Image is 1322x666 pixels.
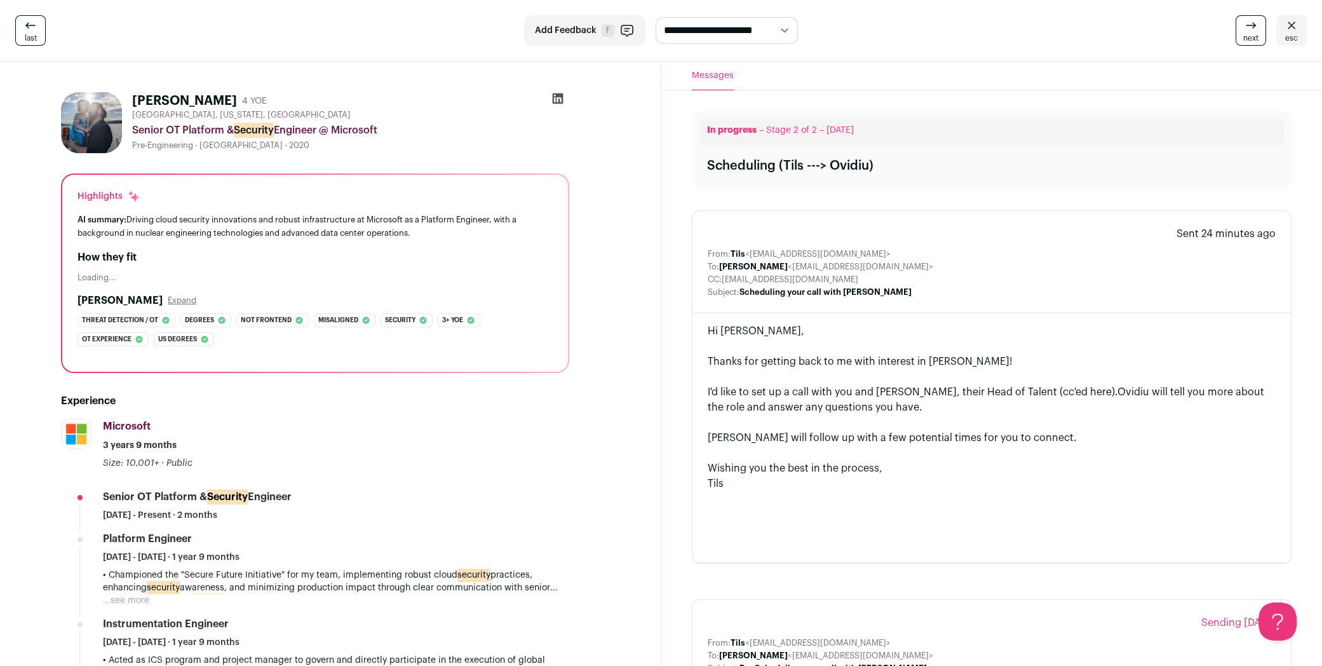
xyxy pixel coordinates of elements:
dt: To: [708,651,719,661]
h2: Experience [61,393,569,409]
div: Pre-Engineering - [GEOGRAPHIC_DATA] - 2020 [132,140,569,151]
b: Tils [731,639,745,647]
dt: From: [708,638,731,648]
dt: From: [708,249,731,259]
dt: Subject: [708,287,739,297]
div: Hi [PERSON_NAME], [708,323,1276,339]
span: Microsoft [103,421,151,432]
span: last [25,33,37,43]
h1: [PERSON_NAME] [132,92,237,110]
dd: [EMAIL_ADDRESS][DOMAIN_NAME] [722,275,858,285]
span: Threat detection / ot [82,314,158,327]
img: c786a7b10b07920eb52778d94b98952337776963b9c08eb22d98bc7b89d269e4.jpg [62,419,91,449]
span: [DATE] - [DATE] · 1 year 9 months [103,551,239,564]
button: Expand [168,296,196,306]
dd: <[EMAIL_ADDRESS][DOMAIN_NAME]> [719,651,933,661]
dd: <[EMAIL_ADDRESS][DOMAIN_NAME]> [731,638,891,648]
span: Sent 24 minutes ago [1177,226,1276,241]
button: Add Feedback F [524,15,645,46]
span: · [161,457,164,470]
dt: To: [708,262,719,272]
span: [DATE] - [DATE] · 1 year 9 months [103,636,239,649]
span: Sending [DATE] [1201,615,1276,630]
button: Messages [692,62,734,90]
div: Loading... [78,273,553,283]
span: Us degrees [158,333,197,346]
span: next [1243,33,1258,43]
div: Instrumentation Engineer [103,617,229,631]
dd: <[EMAIL_ADDRESS][DOMAIN_NAME]> [719,262,933,272]
div: Driving cloud security innovations and robust infrastructure at Microsoft as a Platform Engineer,... [78,213,553,240]
b: [PERSON_NAME] [719,651,788,660]
span: Public [166,459,192,468]
mark: security [457,568,490,582]
b: Tils [731,250,745,258]
span: 3+ yoe [442,314,463,327]
span: AI summary: [78,215,126,224]
span: – [759,126,764,135]
span: Misaligned [318,314,358,327]
span: Ot experience [82,333,132,346]
span: [DATE] [826,126,854,135]
span: Size: 10,001+ [103,459,159,468]
span: Not frontend [241,314,292,327]
div: Senior OT Platform & Engineer [103,490,292,504]
div: I'd like to set up a call with you and [PERSON_NAME], their Head of Talent (cc'ed here). [708,384,1276,415]
mark: Security [207,489,248,505]
dd: <[EMAIL_ADDRESS][DOMAIN_NAME]> [731,249,891,259]
dt: CC: [708,275,722,285]
img: e103bcb4b499008fbe8b86d547044fc08c2a6f8feb6bf26eef2fcdc6aa1986f1.jpg [61,92,122,153]
button: ...see more [103,594,149,607]
b: [PERSON_NAME] [719,262,788,271]
span: In progress [707,126,757,135]
iframe: Help Scout Beacon - Open [1258,602,1297,641]
span: Degrees [185,314,214,327]
div: Highlights [78,190,140,203]
span: Security [385,314,415,327]
span: [GEOGRAPHIC_DATA], [US_STATE], [GEOGRAPHIC_DATA] [132,110,351,120]
div: Senior OT Platform & Engineer @ Microsoft [132,123,569,138]
span: esc [1285,33,1298,43]
mark: security [147,581,180,595]
a: last [15,15,46,46]
div: Scheduling (Tils ---> Ovidiu) [707,157,873,175]
a: next [1236,15,1266,46]
div: Tils [708,476,1276,491]
a: esc [1276,15,1307,46]
mark: Security [191,594,226,608]
b: Scheduling your call with [PERSON_NAME] [739,288,912,296]
div: 4 YOE [242,95,267,107]
div: Wishing you the best in the process, [708,461,1276,476]
div: Thanks for getting back to me with interest in [PERSON_NAME]! [708,354,1276,369]
span: [DATE] - Present · 2 months [103,509,217,522]
span: Stage 2 of 2 [766,126,817,135]
div: [PERSON_NAME] will follow up with a few potential times for you to connect. [708,430,1276,445]
div: Platform Engineer [103,532,192,546]
span: Add Feedback [535,24,597,37]
p: • Championed the "Secure Future Initiative" for my team, implementing robust cloud practices, enh... [103,569,569,594]
h2: [PERSON_NAME] [78,293,163,308]
span: F [602,24,614,37]
mark: Security [234,123,274,138]
h2: How they fit [78,250,553,265]
span: – [820,126,824,135]
span: 3 years 9 months [103,439,177,452]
